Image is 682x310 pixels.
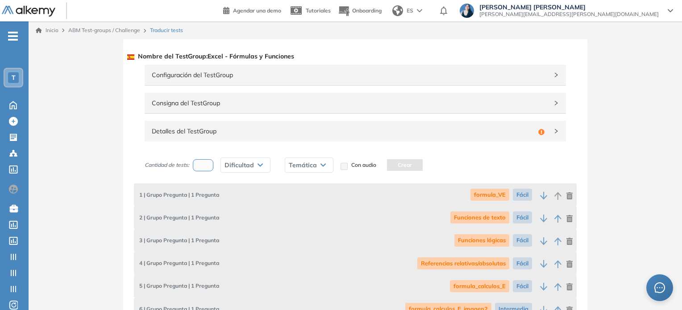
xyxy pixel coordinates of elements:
[351,161,376,169] span: Con audio
[225,161,254,169] span: Dificultad
[387,159,423,171] button: Crear
[152,126,535,136] span: Detalles del TestGroup
[454,234,509,246] span: Funciones lógicas
[338,1,382,21] button: Onboarding
[392,5,403,16] img: world
[513,189,532,201] span: Fácil
[150,26,183,34] span: Traducir tests
[8,35,18,37] i: -
[513,280,532,292] span: Fácil
[36,26,58,34] a: Inicio
[152,70,548,80] span: Configuración del TestGroup
[513,234,532,246] span: Fácil
[137,282,219,290] span: 1 Pregunta
[479,11,659,18] span: [PERSON_NAME][EMAIL_ADDRESS][PERSON_NAME][DOMAIN_NAME]
[137,214,219,222] span: 1 Pregunta
[68,27,140,33] a: ABM Test-groups / Challenge
[137,191,219,199] span: 1 Pregunta
[654,282,665,293] span: message
[417,257,509,269] span: Referencias relativas/absolutas
[513,211,532,223] span: Fácil
[470,189,509,201] span: formula_VE
[145,93,566,113] div: Consigna del TestGroup
[127,52,294,61] span: Nombre del TestGroup : Excel - Fórmulas y Funciones
[417,9,422,12] img: arrow
[145,65,566,85] div: Configuración del TestGroup
[289,161,317,169] span: Temática
[152,98,548,108] span: Consigna del TestGroup
[145,161,189,169] span: Cantidad de tests:
[553,100,559,106] span: right
[553,128,559,134] span: right
[233,7,281,14] span: Agendar una demo
[137,259,219,267] span: 1 Pregunta
[450,211,509,223] span: Funciones de texto
[513,257,532,269] span: Fácil
[553,72,559,78] span: right
[145,121,566,141] div: Detalles del TestGroup
[127,54,134,60] img: ESP
[2,6,55,17] img: Logo
[306,7,331,14] span: Tutoriales
[137,236,219,244] span: 1 Pregunta
[12,74,16,81] span: T
[352,7,382,14] span: Onboarding
[450,280,509,292] span: formula_calculos_E
[223,4,281,15] a: Agendar una demo
[479,4,659,11] span: [PERSON_NAME] [PERSON_NAME]
[407,7,413,15] span: ES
